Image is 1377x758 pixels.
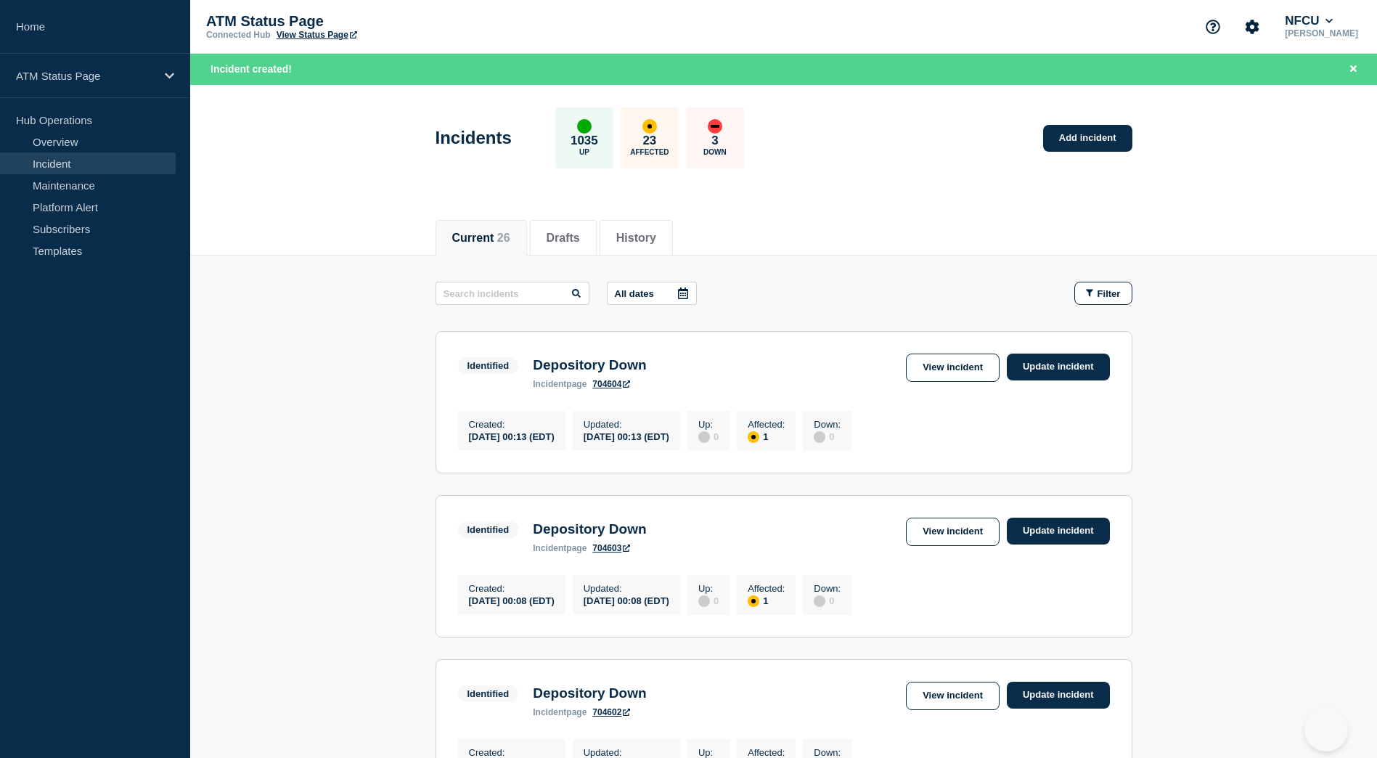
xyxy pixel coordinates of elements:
[814,419,841,430] p: Down :
[748,747,785,758] p: Affected :
[814,430,841,443] div: 0
[458,357,519,374] span: Identified
[584,583,669,594] p: Updated :
[533,543,587,553] p: page
[577,119,592,134] div: up
[206,13,497,30] p: ATM Status Page
[698,431,710,443] div: disabled
[592,543,630,553] a: 704603
[533,685,646,701] h3: Depository Down
[748,430,785,443] div: 1
[814,747,841,758] p: Down :
[748,419,785,430] p: Affected :
[584,594,669,606] div: [DATE] 00:08 (EDT)
[533,707,566,717] span: incident
[906,518,1000,546] a: View incident
[533,521,646,537] h3: Depository Down
[748,431,759,443] div: affected
[1007,682,1110,709] a: Update incident
[1237,12,1267,42] button: Account settings
[708,119,722,134] div: down
[703,148,727,156] p: Down
[906,682,1000,710] a: View incident
[16,70,155,82] p: ATM Status Page
[571,134,598,148] p: 1035
[1344,61,1362,78] button: Close banner
[1007,354,1110,380] a: Update incident
[1282,28,1361,38] p: [PERSON_NAME]
[711,134,718,148] p: 3
[277,30,357,40] a: View Status Page
[469,747,555,758] p: Created :
[906,354,1000,382] a: View incident
[814,595,825,607] div: disabled
[1098,288,1121,299] span: Filter
[616,232,656,245] button: History
[814,583,841,594] p: Down :
[592,707,630,717] a: 704602
[748,595,759,607] div: affected
[698,430,719,443] div: 0
[630,148,669,156] p: Affected
[698,747,719,758] p: Up :
[469,583,555,594] p: Created :
[814,431,825,443] div: disabled
[206,30,271,40] p: Connected Hub
[642,119,657,134] div: affected
[469,419,555,430] p: Created :
[698,583,719,594] p: Up :
[211,63,292,75] span: Incident created!
[458,521,519,538] span: Identified
[748,594,785,607] div: 1
[533,379,587,389] p: page
[607,282,697,305] button: All dates
[615,288,654,299] p: All dates
[698,594,719,607] div: 0
[533,379,566,389] span: incident
[1198,12,1228,42] button: Support
[1282,14,1336,28] button: NFCU
[584,419,669,430] p: Updated :
[748,583,785,594] p: Affected :
[698,419,719,430] p: Up :
[584,747,669,758] p: Updated :
[547,232,580,245] button: Drafts
[579,148,589,156] p: Up
[1074,282,1132,305] button: Filter
[533,543,566,553] span: incident
[497,232,510,244] span: 26
[533,707,587,717] p: page
[698,595,710,607] div: disabled
[533,357,646,373] h3: Depository Down
[436,282,589,305] input: Search incidents
[592,379,630,389] a: 704604
[1007,518,1110,545] a: Update incident
[469,430,555,442] div: [DATE] 00:13 (EDT)
[1043,125,1132,152] a: Add incident
[452,232,510,245] button: Current 26
[642,134,656,148] p: 23
[584,430,669,442] div: [DATE] 00:13 (EDT)
[814,594,841,607] div: 0
[469,594,555,606] div: [DATE] 00:08 (EDT)
[458,685,519,702] span: Identified
[436,128,512,148] h1: Incidents
[1304,708,1348,751] iframe: Help Scout Beacon - Open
